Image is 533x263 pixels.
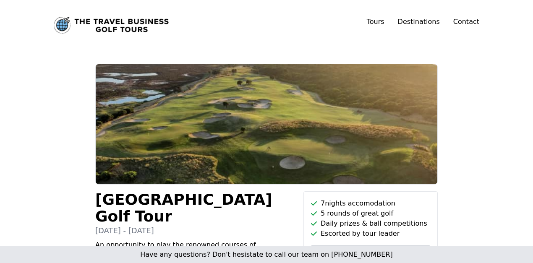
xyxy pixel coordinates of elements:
li: Daily prizes & ball competitions [311,219,431,229]
a: Contact [453,17,479,27]
a: Link to home page [54,17,169,34]
li: Escorted by tour leader [311,229,431,239]
p: An opportunity to play the renowned courses of [GEOGRAPHIC_DATA] [95,240,297,260]
li: 7 nights accomodation [311,198,431,208]
li: 5 rounds of great golf [311,208,431,219]
p: [DATE] - [DATE] [95,225,297,237]
a: Destinations [398,18,440,26]
a: Tours [367,18,384,26]
img: The Travel Business Golf Tours logo [54,17,169,34]
h1: [GEOGRAPHIC_DATA] Golf Tour [95,191,297,225]
a: View itinerary & brochure [311,245,431,260]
